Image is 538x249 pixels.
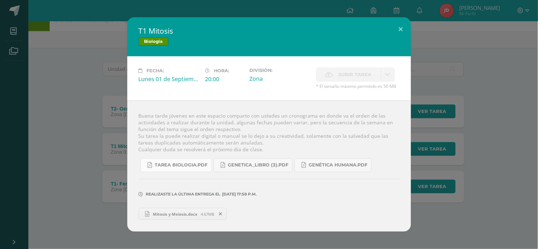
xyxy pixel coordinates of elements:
span: [DATE] 17:58 p.m. [221,194,257,194]
span: Subir tarea [339,68,372,81]
span: Biología [139,37,168,46]
div: Zona [250,75,311,83]
span: Genética humana.pdf [309,162,368,168]
span: Mitosis y Meiosis.docx [149,211,201,217]
label: División: [250,68,311,73]
h2: T1 Mitosis [139,26,400,36]
span: Fecha: [147,68,164,73]
div: 20:00 [205,75,244,83]
span: 4.67MB [201,211,214,217]
div: Lunes 01 de Septiembre [139,75,200,83]
span: Genetica_LIBRO (3).pdf [228,162,289,168]
a: Genética humana.pdf [294,158,372,172]
a: Mitosis y Meiosis.docx 4.67MB [139,208,227,220]
span: Hora: [214,68,229,73]
label: La fecha de entrega ha expirado [316,68,381,81]
span: Remover entrega [215,210,227,218]
a: La fecha de entrega ha expirado [381,68,395,81]
span: Realizaste la última entrega el [146,192,221,197]
a: Genetica_LIBRO (3).pdf [213,158,293,172]
a: Tarea biologia.pdf [140,158,212,172]
span: * El tamaño máximo permitido es 50 MB [316,83,400,89]
span: Tarea biologia.pdf [155,162,208,168]
div: Buena tarde jóvenes en este espacio comparto con ustedes un cronograma en donde va el orden de la... [127,101,411,232]
button: Close (Esc) [391,17,411,41]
